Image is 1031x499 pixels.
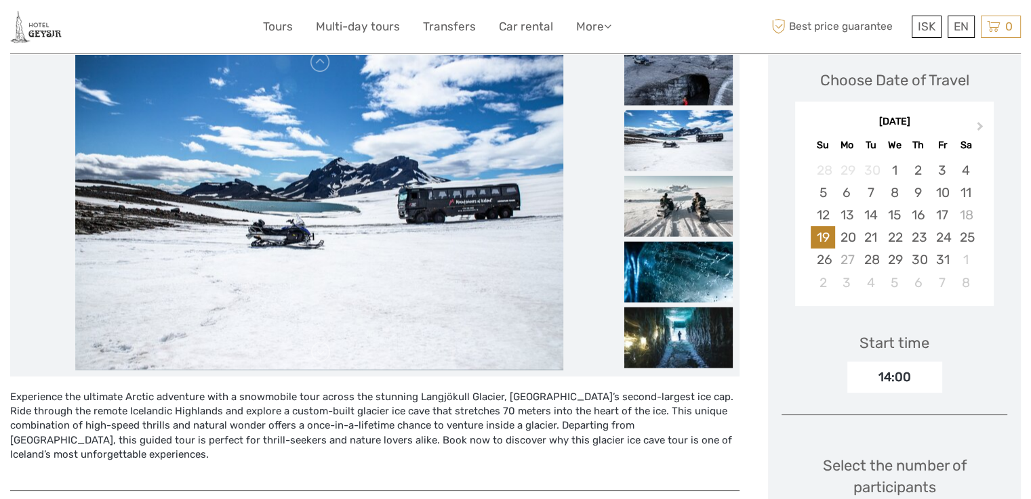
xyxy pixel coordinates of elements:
[835,226,859,248] div: Choose Monday, October 20th, 2025
[795,115,994,129] div: [DATE]
[835,204,859,226] div: Choose Monday, October 13th, 2025
[859,136,883,154] div: Tu
[768,16,908,38] span: Best price guarantee
[835,159,859,181] div: Not available Monday, September 29th, 2025
[624,110,733,171] img: b74799c3003347579471e5873f72f67a_slider_thumbnail.jpg
[811,226,834,248] div: Choose Sunday, October 19th, 2025
[859,181,883,204] div: Choose Tuesday, October 7th, 2025
[859,248,883,271] div: Choose Tuesday, October 28th, 2025
[906,136,930,154] div: Th
[499,17,553,37] a: Car rental
[906,159,930,181] div: Choose Thursday, October 2nd, 2025
[883,272,906,294] div: Choose Wednesday, November 5th, 2025
[624,307,733,368] img: 1077f6d42c7f4d6189ece4137029d038_slider_thumbnail.jpg
[971,118,992,140] button: Next Month
[930,181,954,204] div: Choose Friday, October 10th, 2025
[954,159,978,181] div: Choose Saturday, October 4th, 2025
[263,17,293,37] a: Tours
[316,17,400,37] a: Multi-day tours
[883,181,906,204] div: Choose Wednesday, October 8th, 2025
[811,136,834,154] div: Su
[835,248,859,271] div: Not available Monday, October 27th, 2025
[859,272,883,294] div: Choose Tuesday, November 4th, 2025
[954,136,978,154] div: Sa
[918,20,935,33] span: ISK
[883,226,906,248] div: Choose Wednesday, October 22nd, 2025
[624,241,733,302] img: d830066b443d4a70b9d3446a4a1c8498_slider_thumbnail.jpg
[954,204,978,226] div: Not available Saturday, October 18th, 2025
[156,21,172,37] button: Open LiveChat chat widget
[954,272,978,294] div: Choose Saturday, November 8th, 2025
[859,204,883,226] div: Choose Tuesday, October 14th, 2025
[859,159,883,181] div: Not available Tuesday, September 30th, 2025
[624,44,733,105] img: 5c7f125806684e3ab1d8a91a04c98e8c_slider_thumbnail.jpg
[930,204,954,226] div: Choose Friday, October 17th, 2025
[860,332,929,353] div: Start time
[948,16,975,38] div: EN
[835,272,859,294] div: Choose Monday, November 3rd, 2025
[906,272,930,294] div: Choose Thursday, November 6th, 2025
[1003,20,1015,33] span: 0
[811,204,834,226] div: Choose Sunday, October 12th, 2025
[906,226,930,248] div: Choose Thursday, October 23rd, 2025
[423,17,476,37] a: Transfers
[883,136,906,154] div: We
[10,10,62,43] img: 2245-fc00950d-c906-46d7-b8c2-e740c3f96a38_logo_small.jpg
[19,24,153,35] p: We're away right now. Please check back later!
[811,272,834,294] div: Choose Sunday, November 2nd, 2025
[811,181,834,204] div: Choose Sunday, October 5th, 2025
[811,248,834,271] div: Choose Sunday, October 26th, 2025
[835,136,859,154] div: Mo
[820,70,969,91] div: Choose Date of Travel
[930,248,954,271] div: Choose Friday, October 31st, 2025
[859,226,883,248] div: Choose Tuesday, October 21st, 2025
[906,204,930,226] div: Choose Thursday, October 16th, 2025
[883,204,906,226] div: Choose Wednesday, October 15th, 2025
[883,159,906,181] div: Choose Wednesday, October 1st, 2025
[75,45,563,370] img: b74799c3003347579471e5873f72f67a_main_slider.jpg
[930,226,954,248] div: Choose Friday, October 24th, 2025
[811,159,834,181] div: Not available Sunday, September 28th, 2025
[10,390,740,477] div: Experience the ultimate Arctic adventure with a snowmobile tour across the stunning Langjökull Gl...
[800,159,990,294] div: month 2025-10
[835,181,859,204] div: Choose Monday, October 6th, 2025
[883,248,906,271] div: Choose Wednesday, October 29th, 2025
[954,226,978,248] div: Choose Saturday, October 25th, 2025
[906,248,930,271] div: Choose Thursday, October 30th, 2025
[930,272,954,294] div: Choose Friday, November 7th, 2025
[624,175,733,236] img: 313911fad61f4eacac7589212ead6372_slider_thumbnail.jpg
[930,136,954,154] div: Fr
[847,362,942,393] div: 14:00
[576,17,611,37] a: More
[954,248,978,271] div: Choose Saturday, November 1st, 2025
[906,181,930,204] div: Choose Thursday, October 9th, 2025
[954,181,978,204] div: Choose Saturday, October 11th, 2025
[930,159,954,181] div: Choose Friday, October 3rd, 2025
